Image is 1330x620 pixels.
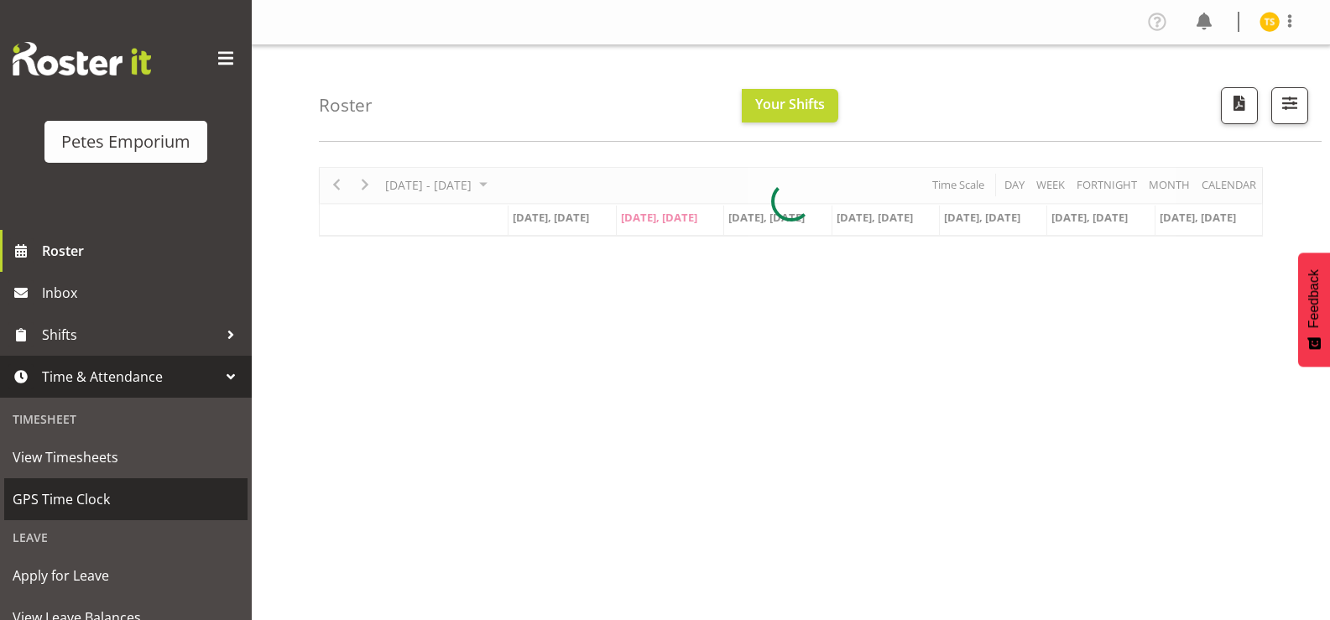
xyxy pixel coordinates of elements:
[42,280,243,305] span: Inbox
[4,520,248,555] div: Leave
[1298,253,1330,367] button: Feedback - Show survey
[742,89,838,122] button: Your Shifts
[42,364,218,389] span: Time & Attendance
[42,238,243,263] span: Roster
[1271,87,1308,124] button: Filter Shifts
[13,445,239,470] span: View Timesheets
[61,129,190,154] div: Petes Emporium
[1307,269,1322,328] span: Feedback
[13,563,239,588] span: Apply for Leave
[4,402,248,436] div: Timesheet
[42,322,218,347] span: Shifts
[4,478,248,520] a: GPS Time Clock
[319,96,373,115] h4: Roster
[1221,87,1258,124] button: Download a PDF of the roster according to the set date range.
[13,487,239,512] span: GPS Time Clock
[4,436,248,478] a: View Timesheets
[4,555,248,597] a: Apply for Leave
[1260,12,1280,32] img: tamara-straker11292.jpg
[755,95,825,113] span: Your Shifts
[13,42,151,76] img: Rosterit website logo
